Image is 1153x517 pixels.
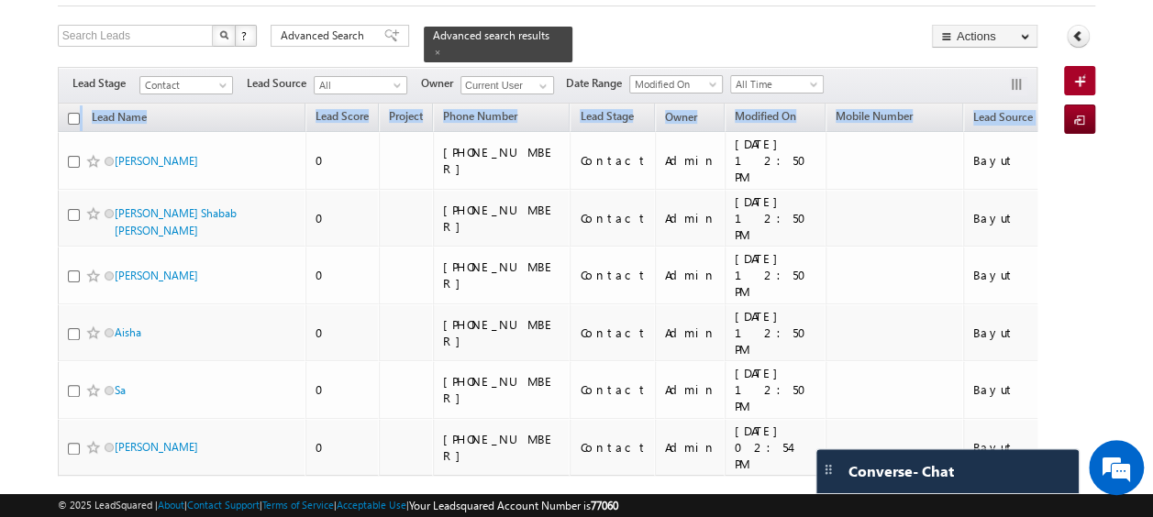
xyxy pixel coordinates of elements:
[95,96,308,120] div: Chat with us now
[665,210,716,226] div: Admin
[529,77,552,95] a: Show All Items
[1036,111,1050,126] span: (sorted descending)
[316,439,371,456] div: 0
[68,113,80,125] input: Check all records
[591,499,618,512] span: 77060
[24,170,335,381] textarea: Type your message and hit 'Enter'
[235,25,257,47] button: ?
[115,440,198,454] a: [PERSON_NAME]
[306,106,378,130] a: Lead Score
[665,381,716,398] div: Admin
[735,423,817,472] div: [DATE] 02:54 PM
[821,462,836,477] img: carter-drag
[139,76,233,94] a: Contact
[315,77,402,93] span: All
[735,193,817,243] div: [DATE] 12:50 PM
[580,324,647,341] div: Contact
[58,497,618,514] span: © 2025 LeadSquared | | | | |
[730,75,824,93] a: All Time
[380,106,432,130] a: Project
[389,109,423,123] span: Project
[973,110,1033,124] span: Lead Source
[158,499,184,511] a: About
[301,9,345,53] div: Minimize live chat window
[434,106,527,130] a: Phone Number
[580,267,647,283] div: Contact
[316,210,371,226] div: 0
[337,499,406,511] a: Acceptable Use
[580,439,647,456] div: Contact
[443,258,562,291] div: [PHONE_NUMBER]
[665,152,716,169] div: Admin
[629,75,723,93] a: Modified On
[83,107,156,131] a: Lead Name
[580,152,647,169] div: Contact
[580,381,647,398] div: Contact
[115,206,237,237] a: [PERSON_NAME] Shabab [PERSON_NAME]
[316,267,371,283] div: 0
[115,383,126,397] a: Sa
[443,431,562,464] div: [PHONE_NUMBER]
[566,75,629,92] span: Date Range
[726,106,805,130] a: Modified On
[443,373,562,406] div: [PHONE_NUMBER]
[735,136,817,185] div: [DATE] 12:50 PM
[973,267,1052,283] div: Bayut
[665,324,716,341] div: Admin
[187,499,260,511] a: Contact Support
[115,154,198,168] a: [PERSON_NAME]
[735,365,817,414] div: [DATE] 12:50 PM
[281,27,370,44] span: Advanced Search
[316,109,369,123] span: Lead Score
[421,75,460,92] span: Owner
[316,152,371,169] div: 0
[836,109,913,123] span: Mobile Number
[848,463,954,479] span: Converse - Chat
[731,76,818,93] span: All Time
[241,27,249,43] span: ?
[973,210,1052,226] div: Bayut
[460,76,554,94] input: Type to Search
[973,381,1052,398] div: Bayut
[964,106,1059,130] a: Lead Source (sorted descending)
[140,77,227,93] span: Contact
[316,381,371,398] div: 0
[665,267,716,283] div: Admin
[443,144,562,177] div: [PHONE_NUMBER]
[580,210,647,226] div: Contact
[580,109,633,123] span: Lead Stage
[314,76,407,94] a: All
[735,109,796,123] span: Modified On
[932,25,1037,48] button: Actions
[826,106,922,130] a: Mobile Number
[735,250,817,300] div: [DATE] 12:50 PM
[443,109,517,123] span: Phone Number
[262,499,334,511] a: Terms of Service
[665,110,697,124] span: Owner
[665,439,716,456] div: Admin
[31,96,77,120] img: d_60004797649_company_0_60004797649
[973,439,1052,456] div: Bayut
[735,308,817,357] div: [DATE] 12:50 PM
[630,76,717,93] span: Modified On
[72,75,139,92] span: Lead Stage
[115,325,141,339] a: Aisha
[433,28,549,42] span: Advanced search results
[443,202,562,235] div: [PHONE_NUMBER]
[219,30,228,39] img: Search
[973,152,1052,169] div: Bayut
[316,324,371,341] div: 0
[249,396,333,421] em: Start Chat
[115,269,198,282] a: [PERSON_NAME]
[409,499,618,512] span: Your Leadsquared Account Number is
[571,106,642,130] a: Lead Stage
[443,316,562,349] div: [PHONE_NUMBER]
[973,324,1052,341] div: Bayut
[247,75,314,92] span: Lead Source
